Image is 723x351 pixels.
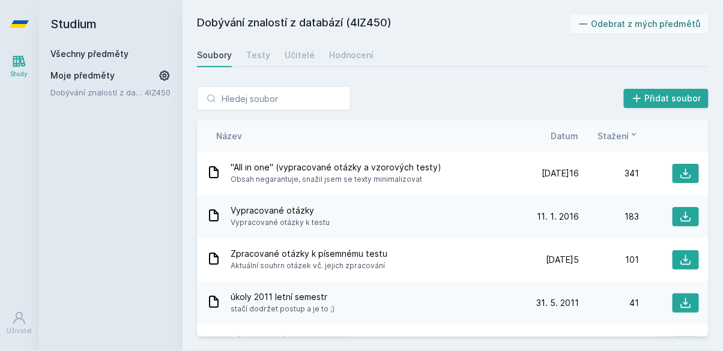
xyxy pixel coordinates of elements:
[542,167,579,179] span: [DATE]16
[598,130,629,142] span: Stažení
[50,86,145,98] a: Dobývání znalostí z databází
[231,260,387,272] span: Aktuální souhrn otázek vč. jejich zpracování
[329,49,374,61] div: Hodnocení
[285,49,315,61] div: Učitelé
[624,89,709,108] button: Přidat soubor
[231,248,387,260] span: Zpracované otázky k písemnému testu
[329,43,374,67] a: Hodnocení
[197,86,351,110] input: Hledej soubor
[246,43,270,67] a: Testy
[50,70,115,82] span: Moje předměty
[246,49,270,61] div: Testy
[570,14,709,34] button: Odebrat z mých předmětů
[546,254,579,266] span: [DATE]5
[579,167,639,179] div: 341
[231,205,330,217] span: Vypracované otázky
[50,49,129,59] a: Všechny předměty
[579,211,639,223] div: 183
[598,130,639,142] button: Stažení
[7,326,32,335] div: Uživatel
[216,130,242,142] button: Název
[231,217,330,229] span: Vypracované otázky k testu
[536,297,579,309] span: 31. 5. 2011
[2,305,36,341] a: Uživatel
[197,49,232,61] div: Soubory
[231,334,402,346] span: Výpisky + otázky
[579,254,639,266] div: 101
[231,303,334,315] span: stačí dodržet postup a je to ;)
[285,43,315,67] a: Učitelé
[579,297,639,309] div: 41
[197,14,570,34] h2: Dobývání znalostí z databází (4IZ450)
[537,211,579,223] span: 11. 1. 2016
[231,173,441,185] span: Obsah negarantuje, snažil jsem se texty minimalizovat
[551,130,579,142] button: Datum
[231,161,441,173] span: "All in one" (vypracované otázky a vzorových testy)
[11,70,28,79] div: Study
[145,88,171,97] a: 4IZ450
[197,43,232,67] a: Soubory
[2,48,36,85] a: Study
[231,291,334,303] span: úkoly 2011 letní semestr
